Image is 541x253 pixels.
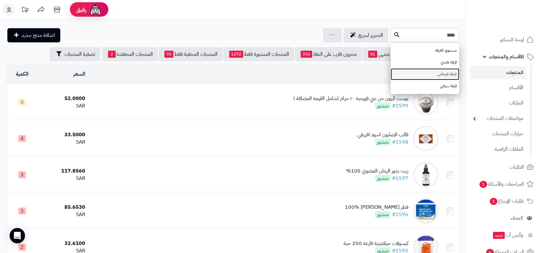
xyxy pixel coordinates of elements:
[470,176,537,192] a: المراجعات والأسئلة1
[40,211,85,218] div: SAR
[391,68,459,80] a: قرفة فيتنامي
[344,240,408,247] div: كبسولات جيلاتينية فارغة 250 حبة
[76,6,87,13] span: رفيق
[392,138,408,146] a: #1598
[489,52,524,61] span: الأقسام والمنتجات
[493,232,505,239] span: جديد
[413,126,439,151] img: قالب الصابون اسود افريقي
[159,47,223,61] a: المنتجات المخفية فقط90
[368,51,377,58] span: 81
[470,227,537,243] a: وآتس آبجديد
[492,231,523,240] span: وآتس آب
[21,31,55,39] span: اضافة منتج جديد
[7,28,60,42] a: اضافة منتج جديد
[108,51,116,58] span: 2
[479,181,487,188] span: 1
[479,180,524,189] span: المراجعات والأسئلة
[164,51,173,58] span: 90
[357,131,408,139] div: قالب الصابون اسود افريقي
[229,51,243,58] span: 1292
[18,207,26,215] span: 3
[392,211,408,218] a: #1596
[18,244,26,251] span: 2
[40,167,85,175] div: 117.8560
[470,193,537,209] a: طلبات الإرجاع1
[358,31,383,39] span: التحرير لسريع
[73,70,85,78] a: السعر
[40,139,85,146] div: SAR
[345,204,408,211] div: فطر [PERSON_NAME] 100%
[497,16,535,29] img: logo-2.png
[490,198,497,205] span: 1
[18,171,26,178] span: 3
[375,175,391,182] span: منشور
[470,142,527,156] a: الملفات الرقمية
[470,66,527,79] a: المنتجات
[40,95,85,102] div: 52.0000
[40,175,85,182] div: SAR
[40,204,85,211] div: 85.6530
[413,162,439,188] img: زيت بذور الرمان العضوي 100%
[470,81,527,95] a: الأقسام
[344,28,388,42] a: التحرير لسريع
[500,35,524,44] span: لوحة التحكم
[470,159,537,175] a: الطلبات
[391,80,459,92] a: قرفة سيلاني
[89,3,102,16] img: ai-face.png
[470,127,527,141] a: خيارات المنتجات
[375,211,391,218] span: منشور
[64,50,95,58] span: تصفية المنتجات
[375,139,391,146] span: منشور
[10,228,25,243] div: Open Intercom Messenger
[413,89,439,115] img: بوست آيرون من شي قورميه ١٠٠ جرام (شامل القيمه المضافة )
[293,95,408,102] div: بوست آيرون من شي قورميه ١٠٠ جرام (شامل القيمه المضافة )
[102,47,158,61] a: المنتجات المخفضة2
[362,47,409,61] a: مخزون منتهي81
[413,198,439,224] img: فطر عرف الاسد العضوي 100%
[223,47,294,61] a: المنتجات المنشورة فقط1292
[489,197,524,206] span: طلبات الإرجاع
[346,167,408,175] div: زيت بذور الرمان العضوي 100%
[50,47,100,61] button: تصفية المنتجات
[470,32,537,47] a: لوحة التحكم
[470,96,527,110] a: الماركات
[470,210,537,226] a: العملاء
[40,102,85,110] div: SAR
[40,240,85,247] div: 32.6100
[391,45,459,56] a: مسحوق القرفة
[18,99,26,106] span: 0
[391,56,459,68] a: قرفة هندي
[18,135,26,142] span: 4
[16,70,29,78] a: الكمية
[40,131,85,139] div: 33.5000
[295,47,362,61] a: مخزون قارب على النفاذ356
[511,214,523,223] span: العملاء
[392,174,408,182] a: #1597
[17,3,33,18] a: تحديثات المنصة
[509,163,524,172] span: الطلبات
[375,102,391,109] span: منشور
[470,112,527,125] a: مواصفات المنتجات
[301,51,312,58] span: 356
[392,102,408,110] a: #1599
